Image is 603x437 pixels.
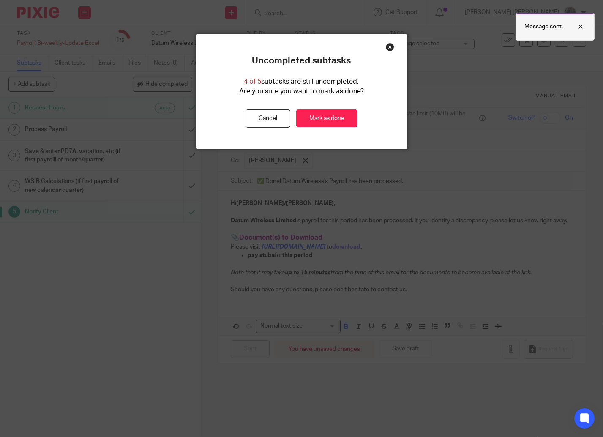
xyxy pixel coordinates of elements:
p: Message sent. [524,22,563,31]
p: Are you sure you want to mark as done? [239,87,364,96]
a: Mark as done [296,109,357,128]
button: Cancel [246,109,290,128]
div: Close this dialog window [386,43,394,51]
p: Uncompleted subtasks [252,55,351,66]
span: 4 of 5 [244,78,262,85]
p: subtasks are still uncompleted. [244,77,359,87]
